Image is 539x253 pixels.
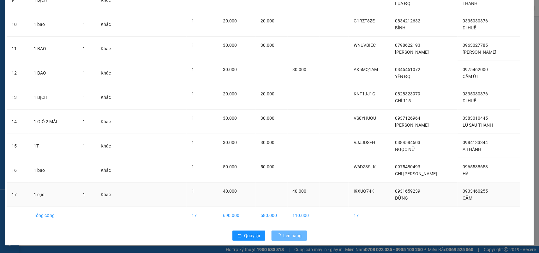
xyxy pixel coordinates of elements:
[223,140,237,145] span: 30.000
[463,189,488,194] span: 0933460255
[256,207,288,224] td: 580.000
[463,171,469,176] span: HÀ
[29,207,78,224] td: Tổng cộng
[223,164,237,169] span: 50.000
[83,168,85,173] span: 1
[261,164,275,169] span: 50.000
[261,116,275,121] span: 30.000
[244,232,260,239] span: Quay lại
[5,5,50,21] div: Trạm Km117
[395,171,437,176] span: CHỊ [PERSON_NAME]
[96,12,120,37] td: Khác
[223,67,237,72] span: 30.000
[354,43,376,48] span: WNUVBIEC
[354,164,376,169] span: W6DZ8SLK
[463,74,478,79] span: CẨM ÚT
[261,43,275,48] span: 30.000
[7,85,29,110] td: 13
[7,134,29,158] td: 15
[29,85,78,110] td: 1 BỊCH
[272,231,307,241] button: Lên hàng
[96,85,120,110] td: Khác
[293,67,307,72] span: 30.000
[261,91,275,96] span: 20.000
[83,192,85,197] span: 1
[463,1,477,6] span: THANH
[29,110,78,134] td: 1 GIỎ 2 MÁI
[463,116,488,121] span: 0383010445
[261,18,275,23] span: 20.000
[354,140,375,145] span: VJJJDSFH
[5,28,50,37] div: 0931659239
[29,158,78,183] td: 1 bao
[223,189,237,194] span: 40.000
[232,231,265,241] button: rollbackQuay lại
[463,67,488,72] span: 0975462000
[192,140,194,145] span: 1
[5,21,50,28] div: DỨNG
[7,110,29,134] td: 14
[277,233,284,238] span: loading
[463,43,488,48] span: 0963027785
[192,91,194,96] span: 1
[54,6,69,13] span: Nhận:
[395,74,410,79] span: YẾN ĐQ
[7,183,29,207] td: 17
[354,91,375,96] span: KNT1JJ1G
[395,1,410,6] span: LỤA ĐQ
[192,18,194,23] span: 1
[395,50,429,55] span: [PERSON_NAME]
[96,183,120,207] td: Khác
[354,116,376,121] span: VS8YHUQU
[83,143,85,148] span: 1
[237,233,242,238] span: rollback
[463,196,472,201] span: CẮM
[463,123,493,128] span: LÙ SẦU THÀNH
[53,41,67,56] span: Chưa TT :
[395,189,420,194] span: 0931659239
[96,110,120,134] td: Khác
[29,12,78,37] td: 1 bao
[54,21,98,29] div: 0933460255
[83,22,85,27] span: 1
[96,61,120,85] td: Khác
[96,158,120,183] td: Khác
[395,116,420,121] span: 0937126964
[7,12,29,37] td: 10
[354,67,378,72] span: AK5MQ1AM
[29,61,78,85] td: 1 BAO
[192,164,194,169] span: 1
[53,41,99,56] div: 40.000
[83,70,85,75] span: 1
[223,116,237,121] span: 30.000
[223,18,237,23] span: 20.000
[96,37,120,61] td: Khác
[7,37,29,61] td: 11
[395,67,420,72] span: 0345451072
[83,95,85,100] span: 1
[395,43,420,48] span: 0798622193
[54,5,98,13] div: VP HCM
[29,134,78,158] td: 1T
[83,119,85,124] span: 1
[7,61,29,85] td: 12
[187,207,218,224] td: 17
[395,123,429,128] span: [PERSON_NAME]
[463,98,476,103] span: DI HUỆ
[463,50,496,55] span: [PERSON_NAME]
[83,46,85,51] span: 1
[192,116,194,121] span: 1
[223,43,237,48] span: 30.000
[463,91,488,96] span: 0335030376
[54,13,98,21] div: CẮM
[288,207,320,224] td: 110.000
[395,196,408,201] span: DỨNG
[463,25,476,30] span: DI HUỆ
[463,164,488,169] span: 0965538658
[192,189,194,194] span: 1
[395,164,420,169] span: 0975480493
[463,140,488,145] span: 0984133344
[223,91,237,96] span: 20.000
[5,6,15,13] span: Gửi:
[293,189,307,194] span: 40.000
